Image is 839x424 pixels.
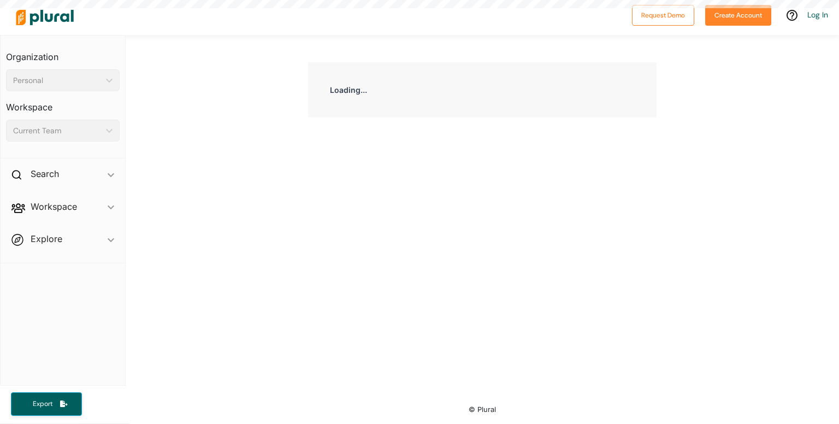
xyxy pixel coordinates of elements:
[13,125,102,137] div: Current Team
[11,392,82,416] button: Export
[807,10,828,20] a: Log In
[705,5,771,26] button: Create Account
[705,9,771,20] a: Create Account
[31,168,59,180] h2: Search
[13,75,102,86] div: Personal
[25,399,60,409] span: Export
[632,9,694,20] a: Request Demo
[6,91,120,115] h3: Workspace
[469,405,496,414] small: © Plural
[632,5,694,26] button: Request Demo
[308,62,657,117] div: Loading...
[6,41,120,65] h3: Organization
